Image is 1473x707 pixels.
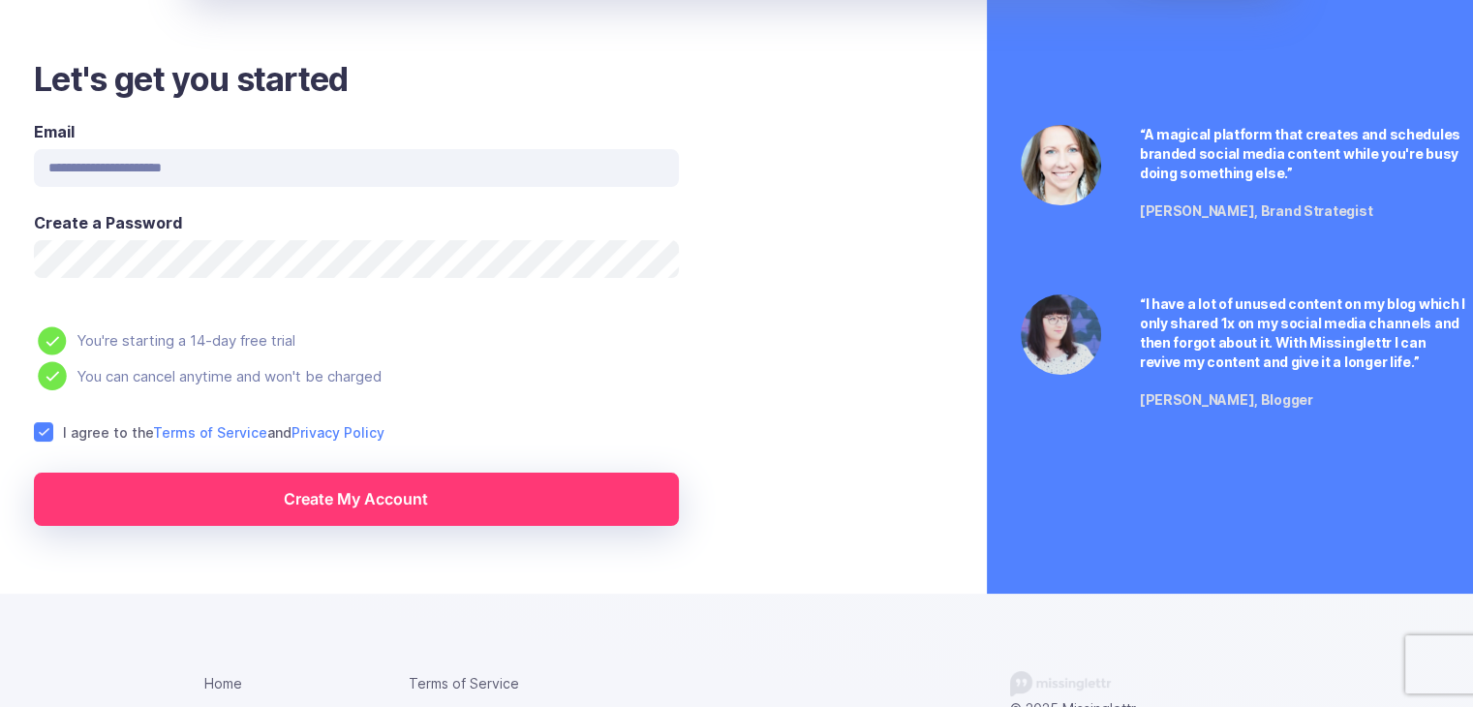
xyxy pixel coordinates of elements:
a: Terms of Service [409,675,519,692]
img: Testimonial by Jeniffer Kosche [1021,294,1101,375]
h3: Let's get you started [34,57,813,101]
label: Email [34,120,679,143]
label: I agree to the and [63,421,384,444]
span: [PERSON_NAME], Blogger [1140,391,1313,408]
span: [PERSON_NAME], Brand Strategist [1140,202,1372,219]
img: Testimonial by Laura Stanik [1021,125,1101,205]
a: Privacy Policy [292,424,384,441]
p: “A magical platform that creates and schedules branded social media content while you're busy doi... [1140,125,1467,183]
label: Create a Password [34,211,679,234]
a: Create My Account [34,473,679,526]
li: You're starting a 14-day free trial [34,326,813,355]
li: You can cancel anytime and won't be charged [34,361,813,390]
a: Home [204,675,242,692]
a: Terms of Service [153,424,267,441]
p: “I have a lot of unused content on my blog which I only shared 1x on my social media channels and... [1140,294,1467,372]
